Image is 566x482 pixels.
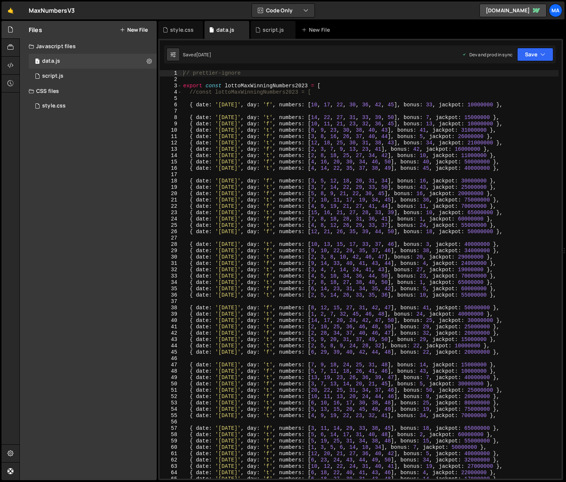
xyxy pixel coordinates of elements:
[196,51,211,58] div: [DATE]
[183,51,211,58] div: Saved
[160,368,182,375] div: 48
[160,235,182,241] div: 27
[160,178,182,184] div: 18
[160,330,182,337] div: 42
[160,203,182,210] div: 22
[160,305,182,311] div: 38
[160,343,182,349] div: 44
[160,362,182,368] div: 47
[160,349,182,356] div: 45
[160,108,182,115] div: 7
[479,4,547,17] a: [DOMAIN_NAME]
[160,438,182,444] div: 59
[160,425,182,432] div: 57
[160,210,182,216] div: 23
[120,27,148,33] button: New File
[160,153,182,159] div: 14
[160,216,182,222] div: 24
[263,26,284,34] div: script.js
[160,146,182,153] div: 13
[160,381,182,387] div: 50
[160,444,182,451] div: 60
[160,134,182,140] div: 11
[160,298,182,305] div: 37
[160,241,182,248] div: 28
[42,73,63,79] div: script.js
[160,197,182,203] div: 21
[160,470,182,476] div: 64
[42,58,60,65] div: data.js
[1,1,20,19] a: 🤙
[160,191,182,197] div: 20
[160,267,182,273] div: 32
[160,159,182,165] div: 15
[160,406,182,413] div: 54
[160,317,182,324] div: 40
[462,51,513,58] div: Dev and prod in sync
[160,121,182,127] div: 9
[160,311,182,317] div: 39
[216,26,234,34] div: data.js
[160,89,182,96] div: 4
[29,69,157,84] div: 3309/5657.js
[160,457,182,463] div: 62
[42,103,66,109] div: style.css
[517,48,553,61] button: Save
[160,279,182,286] div: 34
[160,248,182,254] div: 29
[160,115,182,121] div: 8
[160,184,182,191] div: 19
[160,375,182,381] div: 49
[160,387,182,394] div: 51
[160,463,182,470] div: 63
[29,6,75,15] div: MaxNumbersV3
[160,413,182,419] div: 55
[160,394,182,400] div: 52
[549,4,562,17] a: ma
[252,4,315,17] button: Code Only
[160,356,182,362] div: 46
[35,59,40,65] span: 1
[160,419,182,425] div: 56
[29,26,42,34] h2: Files
[20,84,157,98] div: CSS files
[160,324,182,330] div: 41
[160,292,182,298] div: 36
[301,26,333,34] div: New File
[160,102,182,108] div: 6
[160,96,182,102] div: 5
[160,286,182,292] div: 35
[160,76,182,83] div: 2
[160,260,182,267] div: 31
[170,26,194,34] div: style.css
[160,337,182,343] div: 43
[160,229,182,235] div: 26
[20,39,157,54] div: Javascript files
[160,432,182,438] div: 58
[160,127,182,134] div: 10
[160,451,182,457] div: 61
[29,98,157,113] div: 3309/6309.css
[160,273,182,279] div: 33
[160,172,182,178] div: 17
[160,254,182,260] div: 30
[29,54,157,69] div: 3309/5656.js
[160,165,182,172] div: 16
[160,83,182,89] div: 3
[160,70,182,76] div: 1
[160,400,182,406] div: 53
[160,140,182,146] div: 12
[160,222,182,229] div: 25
